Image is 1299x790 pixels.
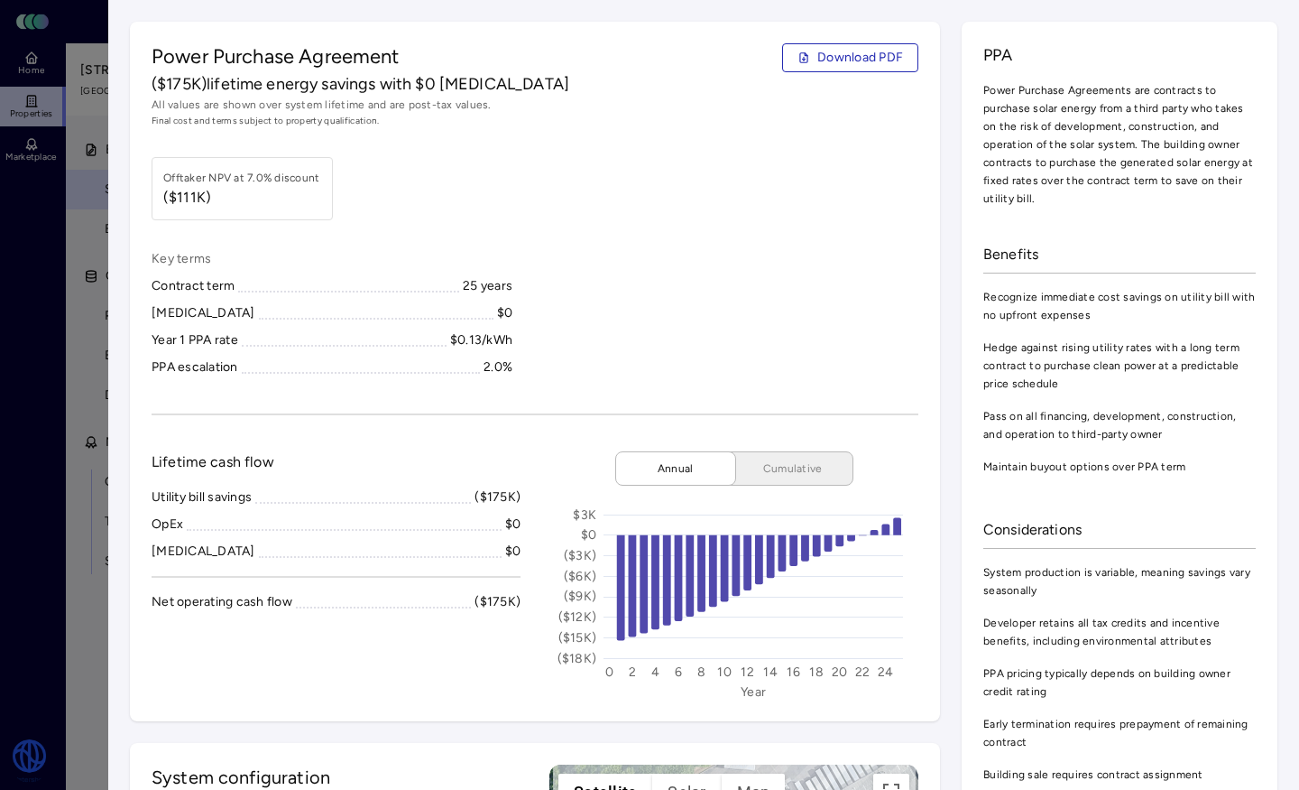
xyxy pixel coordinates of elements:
[782,43,918,72] button: Download PDF
[463,276,512,296] div: 25 years
[631,460,721,478] span: Annual
[741,665,754,680] text: 12
[152,765,521,790] h2: System configuration
[697,665,705,680] text: 8
[564,589,596,604] text: ($9K)
[983,563,1256,599] span: System production is variable, meaning savings vary seasonally
[675,665,682,680] text: 6
[152,114,918,128] span: Final cost and terms subject to property qualification.
[152,542,255,562] div: [MEDICAL_DATA]
[983,43,1256,67] span: PPA
[983,766,1256,784] span: Building sale requires contract assignment
[152,72,569,96] span: ($175K) lifetime energy savings with $0 [MEDICAL_DATA]
[878,665,894,680] text: 24
[817,48,903,68] span: Download PDF
[581,527,597,543] text: $0
[558,609,597,625] text: ($12K)
[152,515,183,534] div: OpEx
[809,665,824,680] text: 18
[832,665,848,680] text: 20
[474,488,521,507] div: ($175K)
[717,665,732,680] text: 10
[152,330,238,350] div: Year 1 PPA rate
[983,715,1256,751] span: Early termination requires prepayment of remaining contract
[983,665,1256,701] span: PPA pricing typically depends on building owner credit rating
[564,548,596,563] text: ($3K)
[983,458,1256,476] span: Maintain buyout options over PPA term
[152,249,512,269] span: Key terms
[651,665,659,680] text: 4
[983,614,1256,650] span: Developer retains all tax credits and incentive benefits, including environmental attributes
[163,169,319,187] div: Offtaker NPV at 7.0% discount
[983,288,1256,324] span: Recognize immediate cost savings on utility bill with no upfront expenses
[152,358,238,377] div: PPA escalation
[558,630,597,646] text: ($15K)
[748,460,838,478] span: Cumulative
[152,276,235,296] div: Contract term
[741,684,766,700] text: Year
[163,187,319,209] span: ($111K)
[787,665,800,680] text: 16
[497,303,513,323] div: $0
[557,651,597,666] text: ($18K)
[152,592,292,612] div: Net operating cash flow
[855,665,871,680] text: 22
[505,515,521,534] div: $0
[983,407,1256,443] span: Pass on all financing, development, construction, and operation to third-party owner
[763,665,778,680] text: 14
[152,96,918,114] span: All values are shown over system lifetime and are post-tax values.
[152,303,255,323] div: [MEDICAL_DATA]
[629,665,636,680] text: 2
[564,569,596,584] text: ($6K)
[983,339,1256,393] span: Hedge against rising utility rates with a long term contract to purchase clean power at a predict...
[152,451,274,473] span: Lifetime cash flow
[484,358,512,377] div: 2.0%
[983,237,1256,274] div: Benefits
[983,512,1256,549] div: Considerations
[505,542,521,562] div: $0
[605,665,613,680] text: 0
[573,507,596,523] text: $3K
[450,330,512,350] div: $0.13/kWh
[152,488,252,507] div: Utility bill savings
[152,43,400,72] span: Power Purchase Agreement
[474,592,521,612] div: ($175K)
[983,81,1256,208] span: Power Purchase Agreements are contracts to purchase solar energy from a third party who takes on ...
